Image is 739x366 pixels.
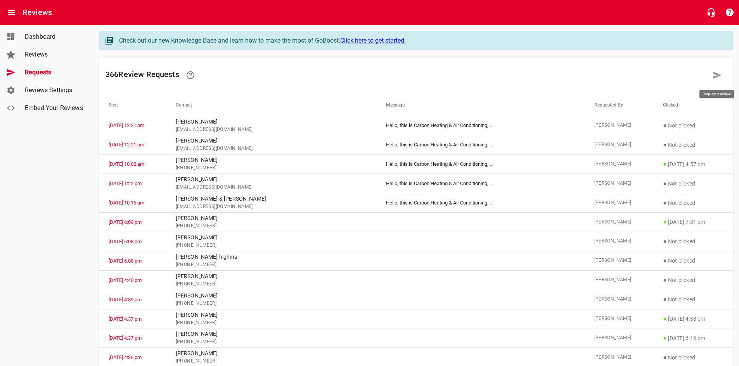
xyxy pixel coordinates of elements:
a: [DATE] 4:37 pm [109,335,142,341]
a: [DATE] 12:21 pm [109,142,144,148]
p: [PERSON_NAME] & [PERSON_NAME] [176,195,367,203]
span: [PERSON_NAME] [594,199,645,207]
p: Not clicked [663,121,723,130]
span: Requests [25,68,84,77]
a: [DATE] 10:02 am [109,161,144,167]
a: [DATE] 4:40 pm [109,277,142,283]
span: [PHONE_NUMBER] [176,357,367,365]
span: ● [663,122,667,129]
span: [EMAIL_ADDRESS][DOMAIN_NAME] [176,203,367,211]
a: [DATE] 4:39 pm [109,297,142,302]
span: ● [663,141,667,148]
span: [PHONE_NUMBER] [176,300,367,308]
p: [PERSON_NAME] [176,272,367,280]
p: [PERSON_NAME] [176,214,367,222]
span: [PERSON_NAME] [594,160,645,168]
p: [DATE] 6:16 pm [663,333,723,343]
span: [PERSON_NAME] [594,122,645,129]
p: [PERSON_NAME] [176,137,367,145]
span: [PHONE_NUMBER] [176,319,367,327]
td: Hello, this is Carbon Heating & Air Conditioning, ... [377,155,585,174]
th: Requested By [585,94,654,116]
p: [DATE] 4:57 pm [663,160,723,169]
th: Clicked [654,94,733,116]
button: Live Chat [702,3,720,22]
h6: 366 Review Request s [106,66,708,84]
a: [DATE] 10:16 am [109,200,144,206]
span: [PERSON_NAME] [594,334,645,342]
a: [DATE] 4:36 pm [109,354,142,360]
span: [PHONE_NUMBER] [176,261,367,269]
p: Not clicked [663,295,723,304]
span: ● [663,257,667,264]
th: Message [377,94,585,116]
span: Dashboard [25,32,84,41]
p: [PERSON_NAME] [176,118,367,126]
span: ● [663,160,667,168]
span: [PERSON_NAME] [594,141,645,149]
button: Support Portal [720,3,739,22]
td: Hello, this is Carbon Heating & Air Conditioning, ... [377,174,585,193]
p: [PERSON_NAME] [176,156,367,164]
span: ● [663,180,667,187]
p: Not clicked [663,256,723,265]
span: [PHONE_NUMBER] [176,164,367,172]
a: [DATE] 6:09 pm [109,219,142,225]
a: [DATE] 12:31 pm [109,122,144,128]
span: [PERSON_NAME] [594,354,645,361]
p: [PERSON_NAME] [176,349,367,357]
th: Contact [166,94,377,116]
p: [PERSON_NAME] [176,330,367,338]
a: [DATE] 1:22 pm [109,180,142,186]
a: [DATE] 4:37 pm [109,316,142,322]
span: [EMAIL_ADDRESS][DOMAIN_NAME] [176,145,367,153]
a: Click here to get started. [340,37,406,44]
span: [PERSON_NAME] [594,180,645,187]
span: [EMAIL_ADDRESS][DOMAIN_NAME] [176,126,367,134]
span: [PERSON_NAME] [594,296,645,303]
span: [PERSON_NAME] [594,237,645,245]
p: Not clicked [663,198,723,208]
span: [PERSON_NAME] [594,276,645,284]
p: Not clicked [663,353,723,362]
span: [PERSON_NAME] [594,315,645,323]
p: [PERSON_NAME] [176,311,367,319]
p: [DATE] 7:31 pm [663,217,723,227]
span: Embed Your Reviews [25,103,84,113]
p: [PERSON_NAME] [176,234,367,242]
button: Open drawer [2,3,21,22]
span: ● [663,276,667,284]
span: Reviews Settings [25,86,84,95]
span: ● [663,296,667,303]
span: ● [663,315,667,322]
p: Not clicked [663,237,723,246]
span: [PHONE_NUMBER] [176,280,367,288]
p: [PERSON_NAME] highins [176,253,367,261]
span: [PHONE_NUMBER] [176,338,367,346]
span: [PERSON_NAME] [594,218,645,226]
a: [DATE] 6:08 pm [109,258,142,264]
span: ● [663,199,667,206]
span: [PHONE_NUMBER] [176,242,367,249]
p: Not clicked [663,179,723,188]
span: Reviews [25,50,84,59]
td: Hello, this is Carbon Heating & Air Conditioning, ... [377,135,585,155]
span: ● [663,334,667,342]
span: ● [663,237,667,245]
a: Learn how requesting reviews can improve your online presence [181,66,200,84]
p: [PERSON_NAME] [176,292,367,300]
div: Check out our new Knowledge Base and learn how to make the most of GoBoost. [119,36,725,45]
th: Sent [99,94,166,116]
span: [EMAIL_ADDRESS][DOMAIN_NAME] [176,184,367,191]
span: ● [663,218,667,225]
span: ● [663,354,667,361]
p: Not clicked [663,140,723,149]
h6: Reviews [22,6,52,19]
span: [PERSON_NAME] [594,257,645,265]
a: [DATE] 6:08 pm [109,239,142,244]
p: Not clicked [663,275,723,285]
td: Hello, this is Carbon Heating & Air Conditioning, ... [377,193,585,213]
p: [PERSON_NAME] [176,175,367,184]
td: Hello, this is Carbon Heating & Air Conditioning, ... [377,116,585,135]
p: [DATE] 4:38 pm [663,314,723,323]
